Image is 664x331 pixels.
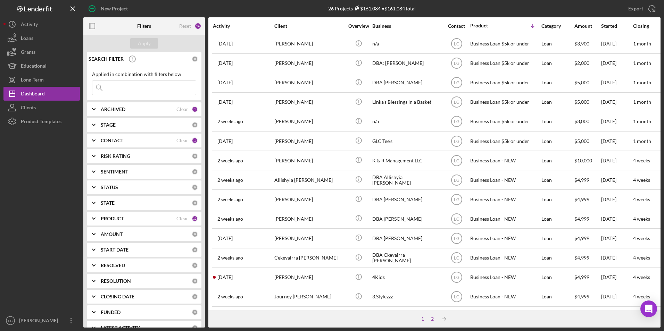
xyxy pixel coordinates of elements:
div: [DATE] [601,288,632,306]
div: Loan [541,74,574,92]
div: DBA [PERSON_NAME] [372,190,442,209]
span: $10,000 [574,158,592,163]
div: [PERSON_NAME] [274,151,344,170]
div: $161,084 [353,6,381,11]
div: Journey [PERSON_NAME] [274,288,344,306]
time: 1 month [633,60,651,66]
div: [DATE] [601,74,632,92]
b: Filters [137,23,151,29]
b: ARCHIVED [101,107,125,112]
div: Loan [541,93,574,111]
div: n/a [372,35,442,53]
div: Long-Term [21,73,44,88]
div: [PERSON_NAME] [274,210,344,228]
div: Business Loan - NEW [470,249,540,267]
time: 2025-09-22 23:21 [217,99,233,105]
div: Loan [541,190,574,209]
time: 1 month [633,118,651,124]
div: Cekeyairra [PERSON_NAME] [274,249,344,267]
div: Apply [138,38,151,49]
div: Started [601,23,632,29]
span: $4,999 [574,177,589,183]
div: 0 [192,122,198,128]
time: 2025-09-18 18:27 [217,119,243,124]
div: Business Loan $5k or under [470,54,540,73]
div: [DATE] [601,268,632,287]
button: Loans [3,31,80,45]
div: 0 [192,247,198,253]
div: Business Loan - NEW [470,268,540,287]
span: $4,999 [574,196,589,202]
div: Activity [21,17,38,33]
div: Loan [541,249,574,267]
button: Product Templates [3,114,80,128]
time: 1 month [633,79,651,85]
div: [PERSON_NAME] [17,314,63,329]
b: RISK RATING [101,153,130,159]
div: Loan [541,132,574,150]
time: 2025-09-24 13:03 [217,236,233,241]
div: Loan [541,54,574,73]
text: LG [454,295,459,299]
div: 0 [192,278,198,284]
text: LG [8,319,13,323]
time: 2025-09-25 15:43 [217,138,233,144]
button: Activity [3,17,80,31]
div: [PERSON_NAME] [274,112,344,131]
div: Business Loan - NEW [470,151,540,170]
div: Overview [346,23,372,29]
div: Product [470,23,505,28]
b: STATE [101,200,115,206]
div: 0 [192,294,198,300]
a: Dashboard [3,87,80,101]
div: n/a [372,112,442,131]
div: Contact [443,23,470,29]
time: 2025-09-12 15:29 [217,158,243,163]
div: 1 [418,316,428,322]
div: Open Intercom Messenger [640,300,657,317]
div: [DATE] [601,171,632,189]
div: [DATE] [601,112,632,131]
div: Educational [21,59,47,75]
div: DBA: [PERSON_NAME] [372,54,442,73]
div: 0 [192,309,198,315]
div: [DATE] [601,229,632,247]
div: [DATE] [601,54,632,73]
div: Loan [541,171,574,189]
div: Loans [21,31,33,47]
div: Loan [541,288,574,306]
button: New Project [83,2,135,16]
time: 4 weeks [633,177,650,183]
div: Category [541,23,574,29]
div: Business Loan $5k or under [470,35,540,53]
span: $2,000 [574,60,589,66]
text: LG [454,158,459,163]
button: Grants [3,45,80,59]
time: 2025-09-20 12:01 [217,41,233,46]
text: LG [454,256,459,261]
div: Loan [541,112,574,131]
div: [PERSON_NAME] [274,229,344,247]
div: [DATE] [601,151,632,170]
div: Loan [541,229,574,247]
span: $5,000 [574,79,589,85]
div: Product Templates [21,114,61,130]
div: 0 [192,169,198,175]
div: [DATE] [601,210,632,228]
div: Linka’s Blessings in a Basket [372,93,442,111]
div: 0 [192,184,198,190]
div: [DATE] [601,93,632,111]
div: Business Loan - NEW [470,190,540,209]
time: 4 weeks [633,158,650,163]
span: $3,000 [574,118,589,124]
div: [DATE] [601,190,632,209]
b: RESOLUTION [101,278,131,284]
text: LG [454,178,459,183]
div: [PERSON_NAME] [274,35,344,53]
div: 1 [192,106,198,112]
time: 2025-09-26 15:05 [217,60,233,66]
button: Long-Term [3,73,80,87]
